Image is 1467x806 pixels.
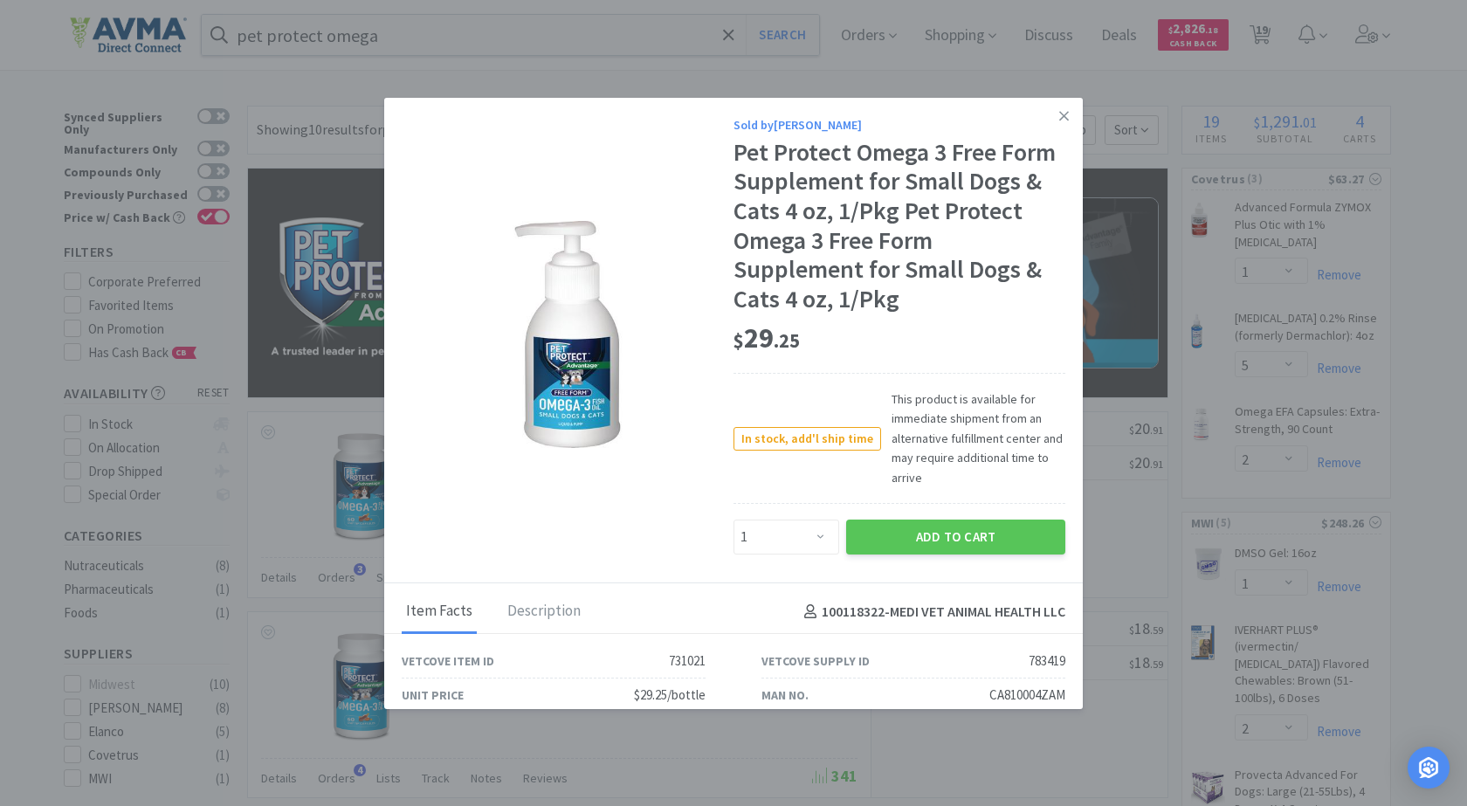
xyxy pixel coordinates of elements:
[402,685,464,705] div: Unit Price
[846,520,1065,555] button: Add to Cart
[733,320,800,355] span: 29
[669,651,706,672] div: 731021
[1029,651,1065,672] div: 783419
[733,138,1065,314] div: Pet Protect Omega 3 Free Form Supplement for Small Dogs & Cats 4 oz, 1/Pkg Pet Protect Omega 3 Fr...
[1408,747,1450,789] div: Open Intercom Messenger
[734,428,880,450] span: In stock, add'l ship time
[761,685,809,705] div: Man No.
[402,590,477,634] div: Item Facts
[797,601,1065,623] h4: 100118322 - MEDI VET ANIMAL HEALTH LLC
[503,590,585,634] div: Description
[733,328,744,353] span: $
[774,328,800,353] span: . 25
[733,115,1065,134] div: Sold by [PERSON_NAME]
[634,685,706,706] div: $29.25/bottle
[989,685,1065,706] div: CA810004ZAM
[402,651,494,671] div: Vetcove Item ID
[454,221,681,448] img: 0af5794f1c834ee083081b7d90cf3a26_783419.jpeg
[761,651,870,671] div: Vetcove Supply ID
[881,389,1065,487] span: This product is available for immediate shipment from an alternative fulfillment center and may r...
